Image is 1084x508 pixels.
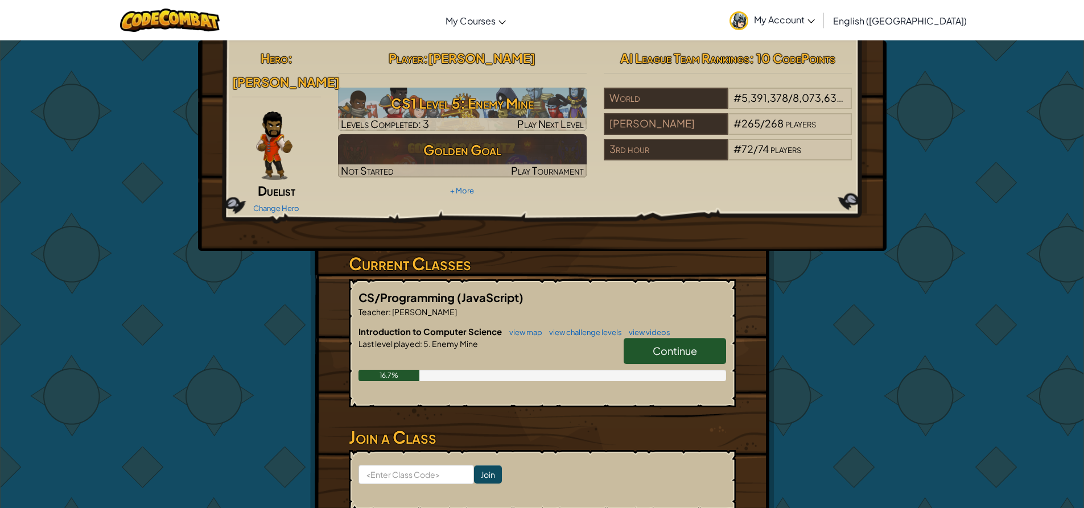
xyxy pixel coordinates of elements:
span: players [785,117,816,130]
div: 3rd hour [604,139,728,160]
img: CS1 Level 5: Enemy Mine [338,88,587,131]
span: 268 [765,117,784,130]
span: / [788,91,793,104]
span: # [733,142,741,155]
span: / [760,117,765,130]
span: Not Started [341,164,394,177]
span: Continue [653,344,697,357]
h3: Current Classes [349,251,736,276]
span: Duelist [258,183,295,199]
img: avatar [729,11,748,30]
span: 72 [741,142,753,155]
span: [PERSON_NAME] [232,74,340,90]
span: Teacher [358,307,389,317]
span: players [770,142,801,155]
a: Golden GoalNot StartedPlay Tournament [338,134,587,177]
span: players [844,91,875,104]
span: (JavaScript) [457,290,524,304]
span: AI League Team Rankings [620,50,749,66]
span: Play Next Level [517,117,584,130]
a: 3rd hour#72/74players [604,150,852,163]
a: [PERSON_NAME]#265/268players [604,124,852,137]
span: CS/Programming [358,290,457,304]
a: My Courses [440,5,512,36]
a: My Account [724,2,821,38]
span: : 10 CodePoints [749,50,835,66]
span: [PERSON_NAME] [391,307,457,317]
span: My Courses [446,15,496,27]
img: duelist-pose.png [256,111,292,180]
h3: Golden Goal [338,137,587,163]
span: / [753,142,758,155]
input: Join [474,465,502,484]
a: view map [504,328,542,337]
span: [PERSON_NAME] [428,50,535,66]
div: World [604,88,728,109]
a: World#5,391,378/8,073,634players [604,98,852,111]
span: 5,391,378 [741,91,788,104]
img: Golden Goal [338,134,587,177]
span: Levels Completed: 3 [341,117,429,130]
span: My Account [754,14,815,26]
input: <Enter Class Code> [358,465,474,484]
a: Play Next Level [338,88,587,131]
span: Play Tournament [511,164,584,177]
h3: CS1 Level 5: Enemy Mine [338,90,587,116]
a: Change Hero [253,204,299,213]
a: + More [450,186,474,195]
a: view challenge levels [543,328,622,337]
span: : [423,50,428,66]
span: # [733,91,741,104]
span: 265 [741,117,760,130]
span: : [420,338,422,349]
span: Hero [261,50,288,66]
img: CodeCombat logo [120,9,220,32]
span: 74 [758,142,769,155]
h3: Join a Class [349,424,736,450]
span: Introduction to Computer Science [358,326,504,337]
a: English ([GEOGRAPHIC_DATA]) [827,5,972,36]
div: 16.7% [358,370,420,381]
span: : [288,50,292,66]
span: : [389,307,391,317]
div: [PERSON_NAME] [604,113,728,135]
span: English ([GEOGRAPHIC_DATA]) [833,15,967,27]
span: 5. [422,338,431,349]
span: # [733,117,741,130]
a: view videos [623,328,670,337]
span: Last level played [358,338,420,349]
span: Enemy Mine [431,338,478,349]
span: Player [389,50,423,66]
span: 8,073,634 [793,91,843,104]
